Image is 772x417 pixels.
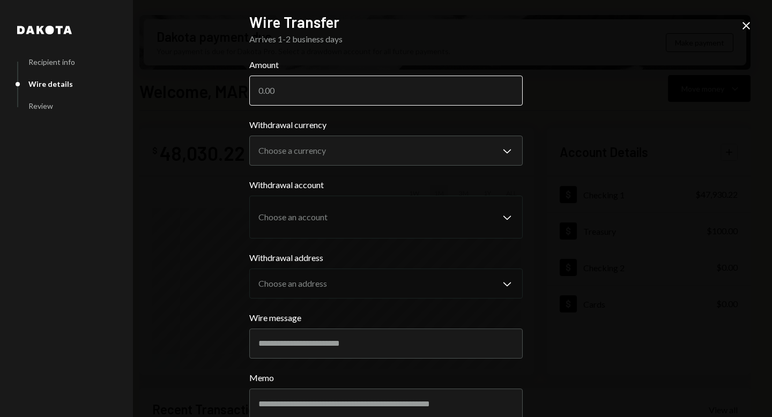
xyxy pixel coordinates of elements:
div: Wire details [28,79,73,88]
button: Withdrawal account [249,196,523,239]
div: Review [28,101,53,110]
label: Withdrawal address [249,251,523,264]
h2: Wire Transfer [249,12,523,33]
label: Amount [249,58,523,71]
label: Memo [249,371,523,384]
input: 0.00 [249,76,523,106]
div: Recipient info [28,57,75,66]
button: Withdrawal address [249,269,523,299]
label: Withdrawal account [249,178,523,191]
div: Arrives 1-2 business days [249,33,523,46]
label: Wire message [249,311,523,324]
button: Withdrawal currency [249,136,523,166]
label: Withdrawal currency [249,118,523,131]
